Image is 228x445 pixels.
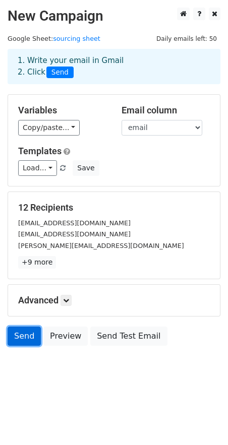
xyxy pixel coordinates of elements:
[18,105,106,116] h5: Variables
[43,327,88,346] a: Preview
[18,202,210,213] h5: 12 Recipients
[18,146,62,156] a: Templates
[8,327,41,346] a: Send
[8,8,220,25] h2: New Campaign
[18,219,131,227] small: [EMAIL_ADDRESS][DOMAIN_NAME]
[73,160,99,176] button: Save
[153,35,220,42] a: Daily emails left: 50
[18,120,80,136] a: Copy/paste...
[18,160,57,176] a: Load...
[8,35,100,42] small: Google Sheet:
[46,67,74,79] span: Send
[53,35,100,42] a: sourcing sheet
[178,397,228,445] iframe: Chat Widget
[122,105,210,116] h5: Email column
[18,295,210,306] h5: Advanced
[18,230,131,238] small: [EMAIL_ADDRESS][DOMAIN_NAME]
[153,33,220,44] span: Daily emails left: 50
[18,242,184,249] small: [PERSON_NAME][EMAIL_ADDRESS][DOMAIN_NAME]
[90,327,167,346] a: Send Test Email
[18,256,56,269] a: +9 more
[10,55,218,78] div: 1. Write your email in Gmail 2. Click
